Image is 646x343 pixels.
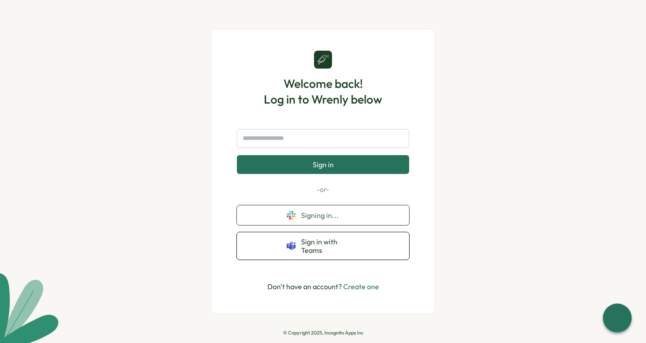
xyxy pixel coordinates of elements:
a: Create one [343,282,379,291]
button: Sign in [237,155,409,174]
p: Don't have an account? [267,281,379,292]
p: © Copyright 2025, Incognito Apps Inc [283,330,363,336]
span: Sign in [313,161,334,169]
button: Sign in with Teams [237,232,409,260]
button: Signing in... [237,205,409,225]
h1: Welcome back! Log in to Wrenly below [264,76,382,107]
span: Signing in... [301,211,359,219]
p: -or- [237,185,409,195]
span: Sign in with Teams [301,238,359,254]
